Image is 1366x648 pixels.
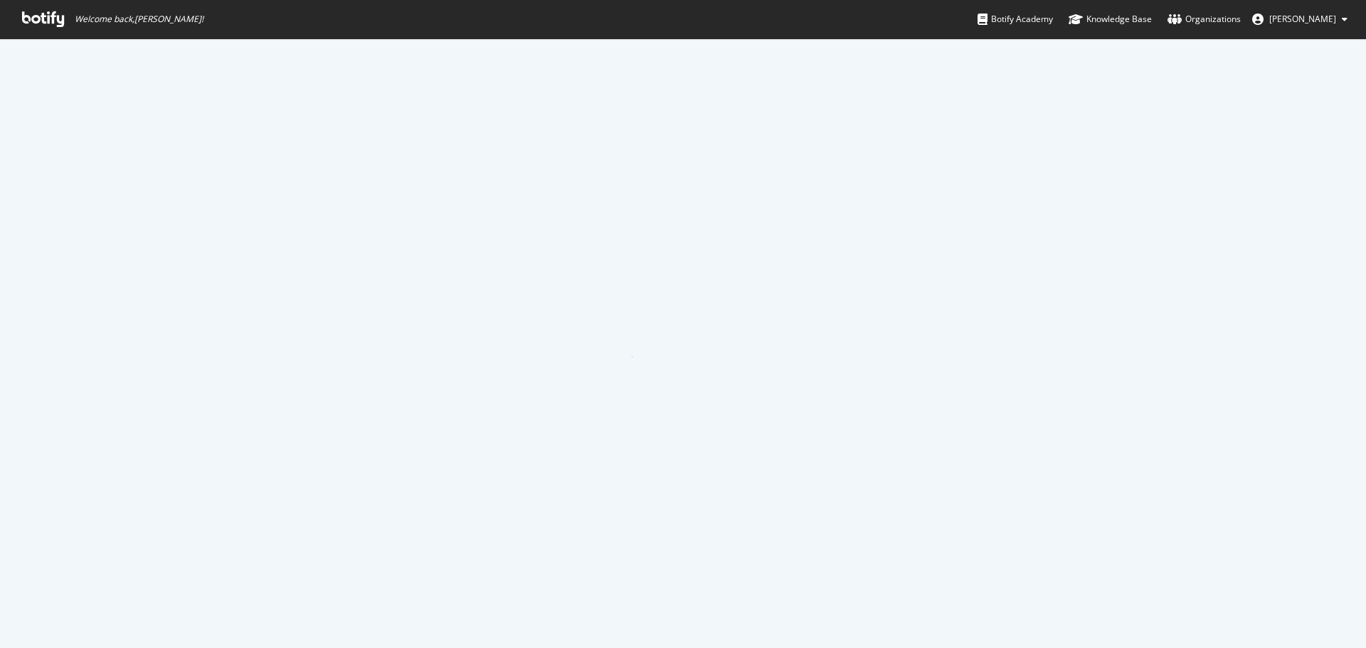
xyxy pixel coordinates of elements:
span: Welcome back, [PERSON_NAME] ! [75,14,203,25]
div: Organizations [1168,12,1241,26]
div: animation [632,307,734,358]
button: [PERSON_NAME] [1241,8,1359,31]
div: Knowledge Base [1069,12,1152,26]
div: Botify Academy [978,12,1053,26]
span: Eric Hofmann [1269,13,1336,25]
